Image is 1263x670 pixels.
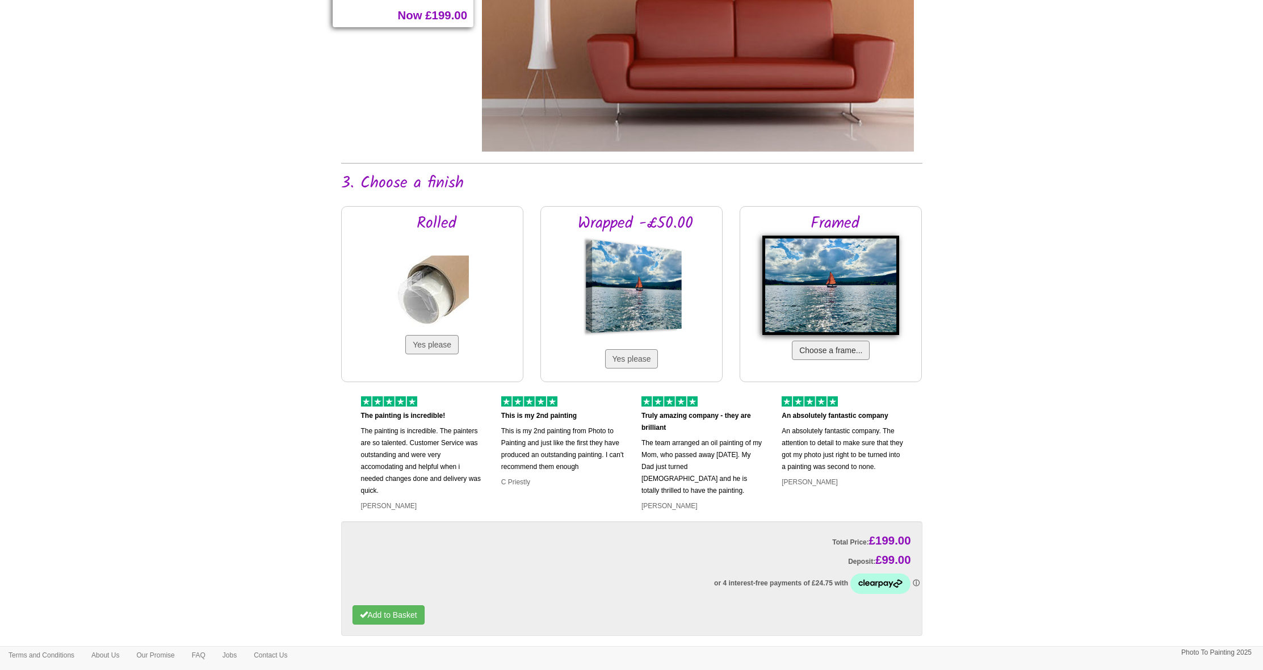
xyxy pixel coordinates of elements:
[605,349,658,368] button: Yes please
[567,215,705,233] h2: Wrapped -
[395,256,469,329] img: Rolled in a tube
[1181,647,1252,659] p: Photo To Painting 2025
[782,425,905,473] p: An absolutely fantastic company. The attention to detail to make sure that they got my photo just...
[353,605,425,625] button: Add to Basket
[641,396,698,407] img: 5 of out 5 stars
[245,647,296,664] a: Contact Us
[782,476,905,488] p: [PERSON_NAME]
[913,579,920,587] a: Information - Opens a dialog
[832,533,910,549] label: Total Price:
[762,236,899,335] img: Framed
[766,215,904,233] h2: Framed
[398,9,422,22] span: Now
[714,579,850,587] span: or 4 interest-free payments of £24.75 with
[869,534,911,547] span: £199.00
[361,500,484,512] p: [PERSON_NAME]
[425,9,467,22] span: £199.00
[183,647,214,664] a: FAQ
[128,647,183,664] a: Our Promise
[214,647,245,664] a: Jobs
[361,396,417,407] img: 5 of out 5 stars
[792,341,870,360] button: Choose a frame...
[782,410,905,422] p: An absolutely fantastic company
[83,647,128,664] a: About Us
[641,410,765,434] p: Truly amazing company - they are brilliant
[641,500,765,512] p: [PERSON_NAME]
[501,425,624,473] p: This is my 2nd painting from Photo to Painting and just like the first they have produced an outs...
[367,215,506,233] h2: Rolled
[501,396,557,407] img: 5 of out 5 stars
[848,552,910,568] label: Deposit:
[501,476,624,488] p: C Priestly
[361,425,484,497] p: The painting is incredible. The painters are so talented. Customer Service was outstanding and we...
[405,335,459,354] button: Yes please
[641,437,765,497] p: The team arranged an oil painting of my Mom, who passed away [DATE]. My Dad just turned [DEMOGRAP...
[875,554,910,566] span: £99.00
[341,175,922,192] h2: 3. Choose a finish
[361,410,484,422] p: The painting is incredible!
[647,211,693,236] span: £50.00
[782,396,838,407] img: 5 of out 5 stars
[501,410,624,422] p: This is my 2nd painting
